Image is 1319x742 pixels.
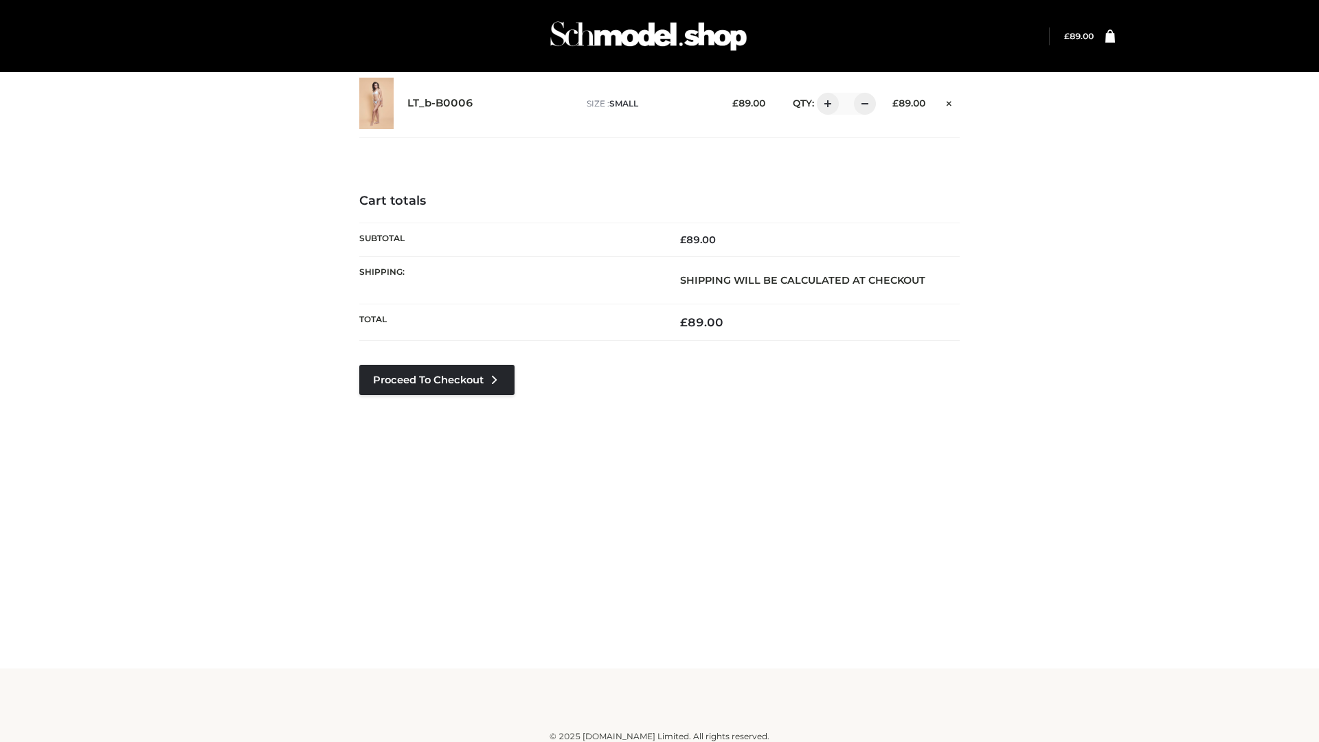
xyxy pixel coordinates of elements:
[732,98,739,109] span: £
[680,234,716,246] bdi: 89.00
[680,315,723,329] bdi: 89.00
[407,97,473,110] a: LT_b-B0006
[609,98,638,109] span: SMALL
[359,78,394,129] img: LT_b-B0006 - SMALL
[680,274,925,286] strong: Shipping will be calculated at checkout
[545,9,752,63] img: Schmodel Admin 964
[892,98,899,109] span: £
[1064,31,1094,41] bdi: 89.00
[587,98,711,110] p: size :
[1064,31,1070,41] span: £
[359,194,960,209] h4: Cart totals
[1064,31,1094,41] a: £89.00
[359,256,659,304] th: Shipping:
[680,315,688,329] span: £
[359,365,515,395] a: Proceed to Checkout
[359,223,659,256] th: Subtotal
[680,234,686,246] span: £
[779,93,871,115] div: QTY:
[359,304,659,341] th: Total
[892,98,925,109] bdi: 89.00
[939,93,960,111] a: Remove this item
[732,98,765,109] bdi: 89.00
